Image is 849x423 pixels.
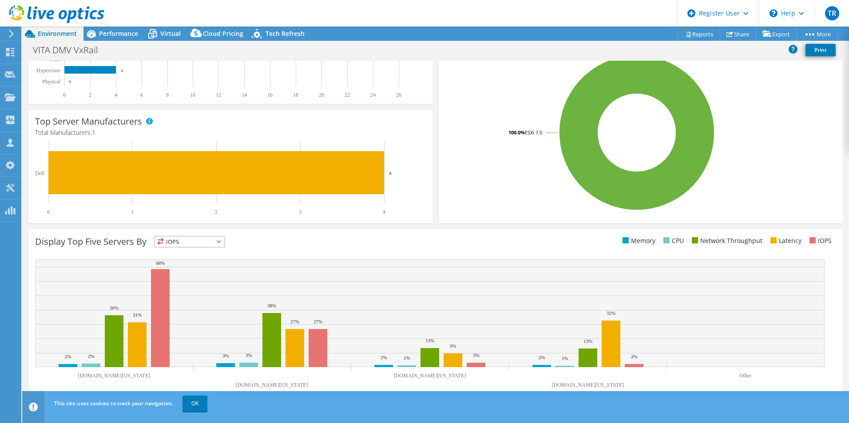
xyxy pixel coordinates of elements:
text: 14 [242,92,247,98]
text: 2% [88,353,95,359]
text: 2% [631,354,638,359]
text: 1% [562,356,568,361]
text: 3% [246,352,252,358]
text: Other [739,372,751,379]
a: Export [756,27,797,41]
text: Dell [35,170,44,176]
li: IOPS [807,236,832,246]
text: 4 [389,170,392,176]
h4: Total Manufacturers: [35,128,426,137]
text: 2 [89,92,91,98]
a: Print [805,44,836,56]
text: 26 [396,92,401,98]
text: 3% [222,353,229,358]
li: Memory [620,236,655,246]
text: [DOMAIN_NAME][US_STATE] [551,382,624,388]
text: Hypervisor [36,67,60,74]
a: Share [720,27,756,41]
a: More [797,27,838,41]
text: 3 [299,209,302,215]
span: TR [825,6,839,20]
text: 2% [65,354,71,359]
text: 4 [383,209,385,215]
text: 4 [121,68,123,73]
text: [DOMAIN_NAME][US_STATE] [235,382,308,388]
span: This site uses cookies to track your navigation. [54,399,173,407]
text: 9% [450,343,456,349]
text: 68% [156,260,165,266]
text: 27% [313,319,322,324]
text: 32% [607,310,615,316]
text: 1 [131,209,134,215]
text: 20 [319,92,324,98]
text: 10 [190,92,195,98]
tspan: 100.0% [508,129,525,136]
text: Physical [42,78,60,85]
h1: VITA DMV VxRail [29,45,112,55]
tspan: ESXi 7.0 [525,129,542,136]
text: 0 [47,209,50,215]
text: [DOMAIN_NAME][US_STATE] [393,372,466,379]
text: [DOMAIN_NAME][US_STATE] [78,372,150,379]
h3: Top Server Manufacturers [35,117,142,126]
text: 16 [267,92,273,98]
li: Network Throughput [690,236,762,246]
text: 3% [473,352,480,358]
text: 2% [381,355,387,360]
li: CPU [661,236,684,246]
text: 0 [63,92,66,98]
text: 36% [110,305,119,310]
text: 1% [404,355,410,360]
text: 2% [539,355,545,360]
li: Latency [768,236,801,246]
text: 38% [267,303,276,308]
a: Reports [678,27,720,41]
text: 4 [115,92,117,98]
text: 18 [293,92,298,98]
text: 0 [69,79,71,84]
text: 22 [345,92,350,98]
span: 1 [92,128,95,137]
text: 8 [166,92,169,98]
text: 2 [215,209,218,215]
a: OK [182,396,207,411]
span: IOPS [155,236,225,247]
span: Environment [38,29,77,38]
span: Virtual [160,29,181,38]
svg: \n [770,9,778,17]
text: 12 [216,92,221,98]
text: 31% [133,312,142,317]
text: 27% [290,319,299,324]
text: 24 [370,92,376,98]
text: 13% [425,338,434,343]
span: Tech Refresh [266,29,305,38]
span: Cloud Pricing [203,29,243,38]
text: 13% [583,338,592,344]
span: Performance [99,29,138,38]
text: 6 [140,92,143,98]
